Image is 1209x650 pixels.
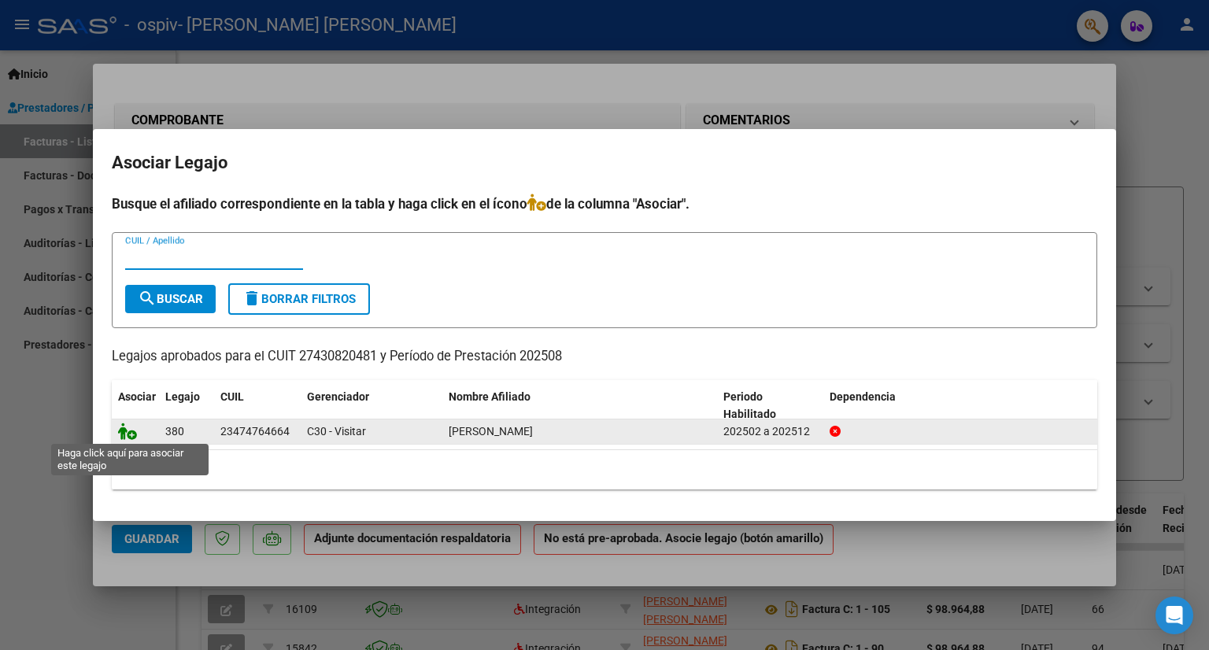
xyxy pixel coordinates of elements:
[220,423,290,441] div: 23474764664
[125,285,216,313] button: Buscar
[112,380,159,432] datatable-header-cell: Asociar
[214,380,301,432] datatable-header-cell: CUIL
[242,292,356,306] span: Borrar Filtros
[159,380,214,432] datatable-header-cell: Legajo
[228,283,370,315] button: Borrar Filtros
[165,425,184,438] span: 380
[1155,596,1193,634] div: Open Intercom Messenger
[823,380,1098,432] datatable-header-cell: Dependencia
[118,390,156,403] span: Asociar
[301,380,442,432] datatable-header-cell: Gerenciador
[112,347,1097,367] p: Legajos aprobados para el CUIT 27430820481 y Período de Prestación 202508
[165,390,200,403] span: Legajo
[242,289,261,308] mat-icon: delete
[723,390,776,421] span: Periodo Habilitado
[723,423,817,441] div: 202502 a 202512
[830,390,896,403] span: Dependencia
[138,289,157,308] mat-icon: search
[138,292,203,306] span: Buscar
[717,380,823,432] datatable-header-cell: Periodo Habilitado
[307,425,366,438] span: C30 - Visitar
[307,390,369,403] span: Gerenciador
[112,450,1097,489] div: 1 registros
[442,380,717,432] datatable-header-cell: Nombre Afiliado
[220,390,244,403] span: CUIL
[449,425,533,438] span: PAIVA EMILIANA MERCEDES
[112,148,1097,178] h2: Asociar Legajo
[112,194,1097,214] h4: Busque el afiliado correspondiente en la tabla y haga click en el ícono de la columna "Asociar".
[449,390,531,403] span: Nombre Afiliado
